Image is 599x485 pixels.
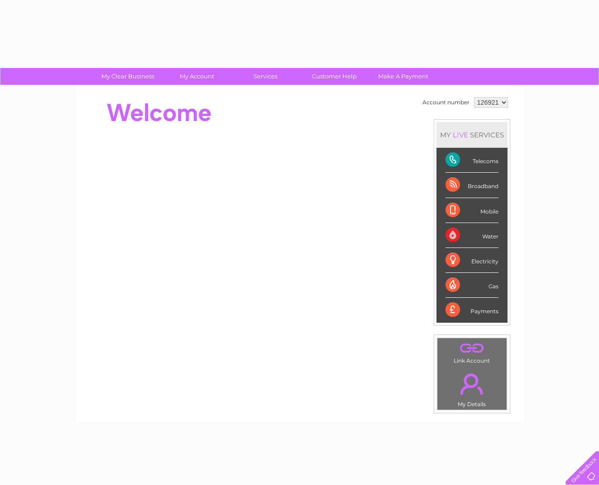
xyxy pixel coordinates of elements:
div: Electricity [446,248,498,273]
td: Link Account [437,338,507,366]
div: Water [446,223,498,248]
div: Broadband [446,173,498,198]
div: Mobile [446,198,498,223]
div: LIVE [451,131,470,139]
div: MY SERVICES [436,122,508,148]
a: Customer Help [297,68,372,85]
a: Make A Payment [366,68,441,85]
a: . [440,368,504,400]
div: Payments [446,298,498,322]
div: Gas [446,273,498,298]
a: My Account [159,68,234,85]
a: My Clear Business [91,68,165,85]
a: . [440,340,504,356]
a: Services [228,68,303,85]
div: Telecoms [446,148,498,173]
td: My Details [437,366,507,410]
td: Account number [420,95,472,110]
